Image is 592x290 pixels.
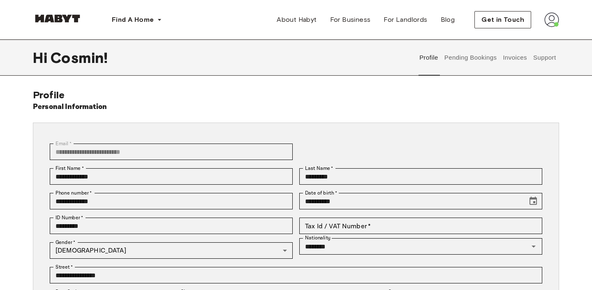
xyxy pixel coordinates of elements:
label: ID Number [55,214,83,221]
button: Pending Bookings [443,39,498,76]
a: About Habyt [270,12,323,28]
label: Gender [55,239,75,246]
a: For Landlords [377,12,434,28]
label: Email [55,140,72,147]
span: Find A Home [112,15,154,25]
button: Choose date, selected date is Dec 14, 1992 [525,193,541,209]
a: Blog [434,12,462,28]
button: Profile [419,39,439,76]
div: You can't change your email address at the moment. Please reach out to customer support in case y... [50,144,293,160]
span: Hi [33,49,51,66]
h6: Personal Information [33,101,107,113]
button: Invoices [502,39,528,76]
img: avatar [544,12,559,27]
label: Nationality [305,234,331,241]
span: Get in Touch [481,15,524,25]
img: Habyt [33,14,82,23]
label: Date of birth [305,189,337,197]
span: Blog [441,15,455,25]
button: Open [528,241,539,252]
button: Get in Touch [474,11,531,28]
label: First Name [55,165,84,172]
span: For Business [330,15,371,25]
div: user profile tabs [416,39,559,76]
span: For Landlords [384,15,427,25]
label: Last Name [305,165,333,172]
a: For Business [324,12,377,28]
span: About Habyt [277,15,317,25]
button: Find A Home [105,12,169,28]
label: Phone number [55,189,92,197]
label: Street [55,263,73,271]
button: Support [532,39,557,76]
div: [DEMOGRAPHIC_DATA] [50,242,293,259]
span: Cosmin ! [51,49,108,66]
span: Profile [33,89,65,101]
